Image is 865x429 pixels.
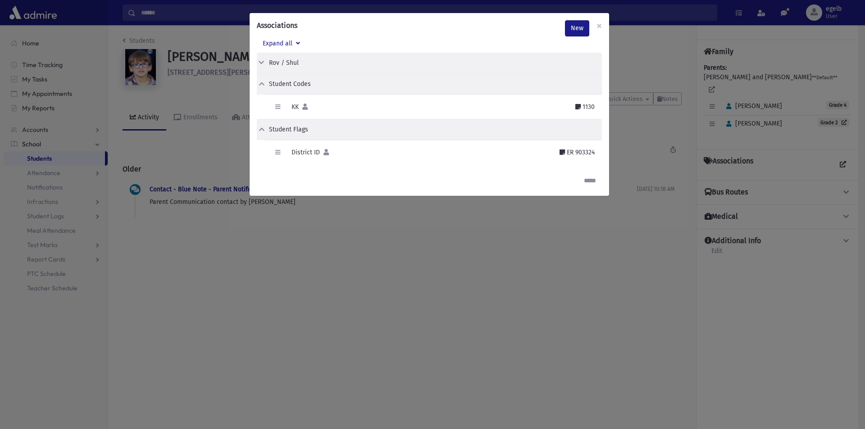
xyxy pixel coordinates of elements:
[269,125,308,134] div: Student Flags
[257,36,306,53] button: Expand all
[575,102,595,112] div: 1130
[269,79,311,89] div: Student Codes
[560,148,595,157] div: ER 903324
[291,102,299,112] div: KK
[589,13,609,38] button: Close
[596,19,602,32] span: ×
[257,58,595,68] button: Rov / Shul
[257,79,595,89] button: Student Codes
[257,20,297,31] h6: Associations
[565,20,589,36] a: New
[257,125,595,134] button: Student Flags
[291,148,320,157] div: District ID
[269,58,299,68] div: Rov / Shul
